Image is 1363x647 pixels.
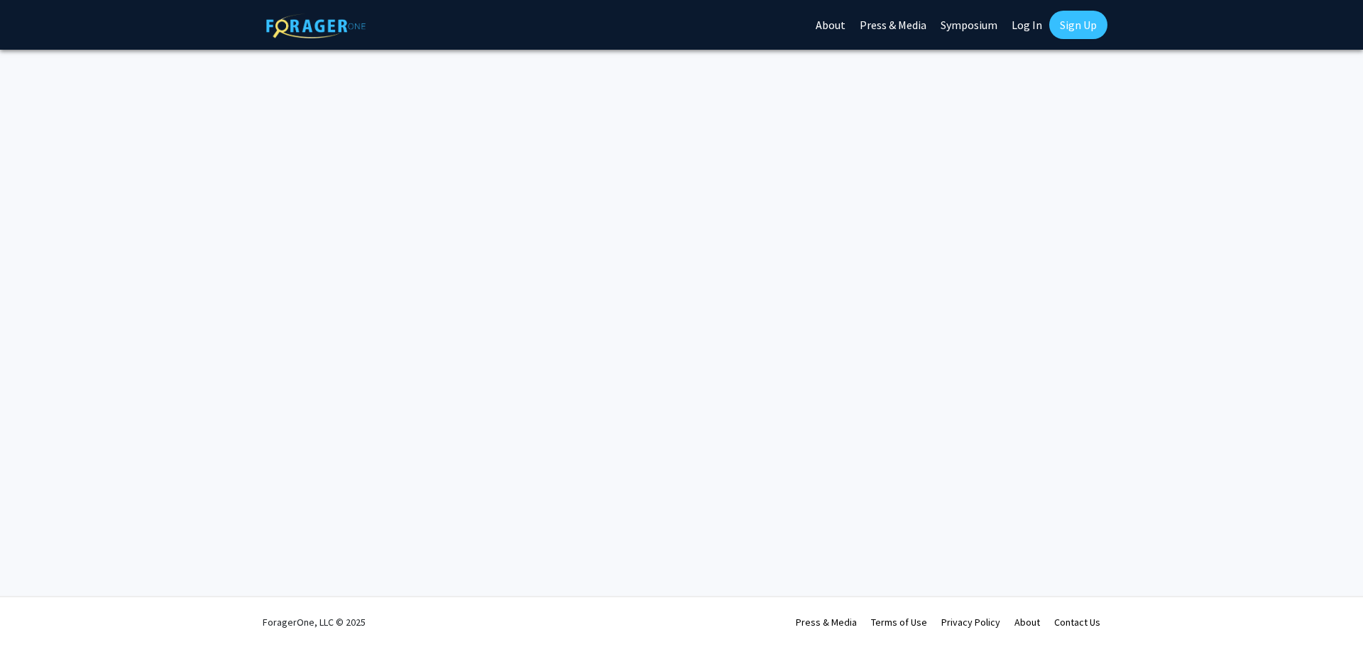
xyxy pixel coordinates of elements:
a: Sign Up [1049,11,1107,39]
a: Terms of Use [871,616,927,629]
div: ForagerOne, LLC © 2025 [263,597,366,647]
a: Contact Us [1054,616,1100,629]
a: About [1014,616,1040,629]
img: ForagerOne Logo [266,13,366,38]
a: Privacy Policy [941,616,1000,629]
a: Press & Media [796,616,857,629]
